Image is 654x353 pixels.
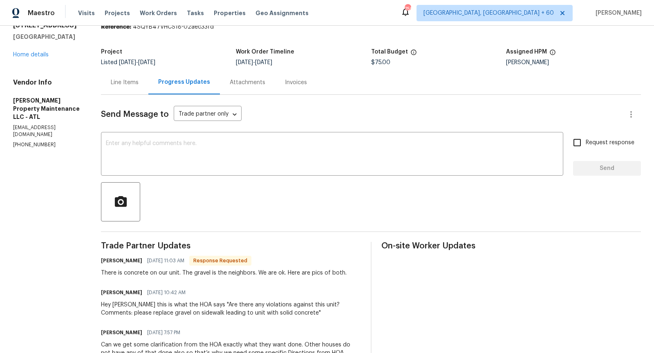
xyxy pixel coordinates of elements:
[423,9,554,17] span: [GEOGRAPHIC_DATA], [GEOGRAPHIC_DATA] + 60
[405,5,410,13] div: 759
[13,78,81,87] h4: Vendor Info
[187,10,204,16] span: Tasks
[506,49,547,55] h5: Assigned HPM
[158,78,210,86] div: Progress Updates
[549,49,556,60] span: The hpm assigned to this work order.
[111,78,139,87] div: Line Items
[190,257,251,265] span: Response Requested
[592,9,642,17] span: [PERSON_NAME]
[101,328,142,337] h6: [PERSON_NAME]
[101,110,169,118] span: Send Message to
[586,139,634,147] span: Request response
[101,269,347,277] div: There is concrete on our unit. The gravel is the neighbors. We are ok. Here are pics of both.
[101,242,361,250] span: Trade Partner Updates
[236,60,272,65] span: -
[147,288,186,297] span: [DATE] 10:42 AM
[13,141,81,148] p: [PHONE_NUMBER]
[214,9,246,17] span: Properties
[101,288,142,297] h6: [PERSON_NAME]
[236,49,294,55] h5: Work Order Timeline
[119,60,155,65] span: -
[255,9,309,17] span: Geo Assignments
[101,301,361,317] div: Hey [PERSON_NAME] this is what the HOA says "Are there any violations against this unit? Comments...
[236,60,253,65] span: [DATE]
[13,52,49,58] a: Home details
[78,9,95,17] span: Visits
[410,49,417,60] span: The total cost of line items that have been proposed by Opendoor. This sum includes line items th...
[174,108,242,121] div: Trade partner only
[101,24,131,30] b: Reference:
[371,60,390,65] span: $75.00
[506,60,641,65] div: [PERSON_NAME]
[28,9,55,17] span: Maestro
[101,23,641,31] div: 4SQYB47VHCS18-02aec33fd
[147,257,184,265] span: [DATE] 11:03 AM
[105,9,130,17] span: Projects
[285,78,307,87] div: Invoices
[101,49,122,55] h5: Project
[147,328,180,337] span: [DATE] 7:57 PM
[13,96,81,121] h5: [PERSON_NAME] Property Maintenance LLC - ATL
[371,49,408,55] h5: Total Budget
[13,33,81,41] h5: [GEOGRAPHIC_DATA]
[230,78,265,87] div: Attachments
[138,60,155,65] span: [DATE]
[381,242,641,250] span: On-site Worker Updates
[13,124,81,138] p: [EMAIL_ADDRESS][DOMAIN_NAME]
[119,60,136,65] span: [DATE]
[101,257,142,265] h6: [PERSON_NAME]
[101,60,155,65] span: Listed
[140,9,177,17] span: Work Orders
[255,60,272,65] span: [DATE]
